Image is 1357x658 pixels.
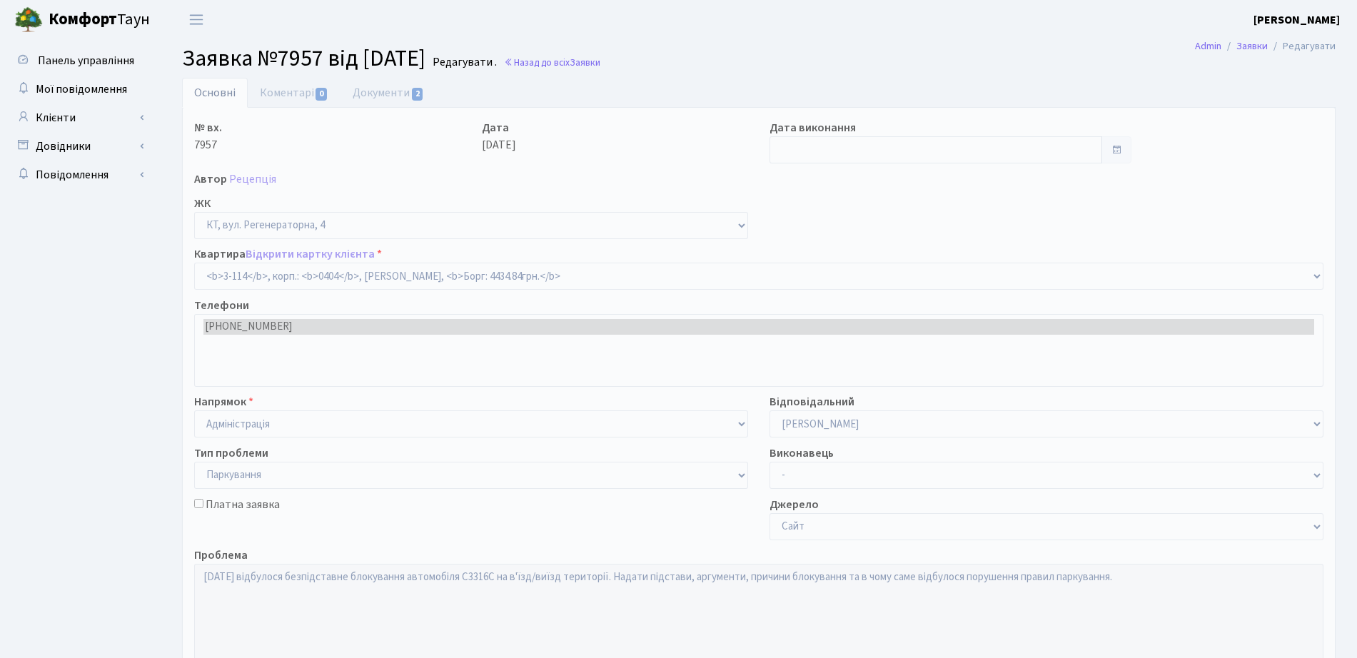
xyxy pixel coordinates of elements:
a: Заявки [1236,39,1268,54]
a: Відкрити картку клієнта [246,246,375,262]
span: 2 [412,88,423,101]
label: Дата виконання [770,119,856,136]
li: Редагувати [1268,39,1336,54]
button: Переключити навігацію [178,8,214,31]
select: ) [194,462,748,489]
label: Автор [194,171,227,188]
a: Панель управління [7,46,150,75]
span: Заявки [570,56,600,69]
a: Довідники [7,132,150,161]
label: № вх. [194,119,222,136]
a: Повідомлення [7,161,150,189]
label: Тип проблеми [194,445,268,462]
option: [PHONE_NUMBER] [203,319,1314,335]
span: 0 [316,88,327,101]
a: Документи [340,78,436,108]
b: [PERSON_NAME] [1253,12,1340,28]
a: Рецепція [229,171,276,187]
span: Мої повідомлення [36,81,127,97]
div: [DATE] [471,119,759,163]
label: Дата [482,119,509,136]
div: 7957 [183,119,471,163]
a: Коментарі [248,78,340,108]
select: ) [194,263,1323,290]
label: Джерело [770,496,819,513]
label: Відповідальний [770,393,854,410]
label: Платна заявка [206,496,280,513]
label: Напрямок [194,393,253,410]
nav: breadcrumb [1174,31,1357,61]
a: Назад до всіхЗаявки [504,56,600,69]
b: Комфорт [49,8,117,31]
span: Заявка №7957 від [DATE] [182,42,425,75]
img: logo.png [14,6,43,34]
label: Квартира [194,246,382,263]
a: Основні [182,78,248,108]
span: Таун [49,8,150,32]
label: ЖК [194,195,211,212]
label: Виконавець [770,445,834,462]
span: Панель управління [38,53,134,69]
label: Проблема [194,547,248,564]
label: Телефони [194,297,249,314]
a: [PERSON_NAME] [1253,11,1340,29]
small: Редагувати . [430,56,497,69]
a: Мої повідомлення [7,75,150,103]
a: Admin [1195,39,1221,54]
a: Клієнти [7,103,150,132]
